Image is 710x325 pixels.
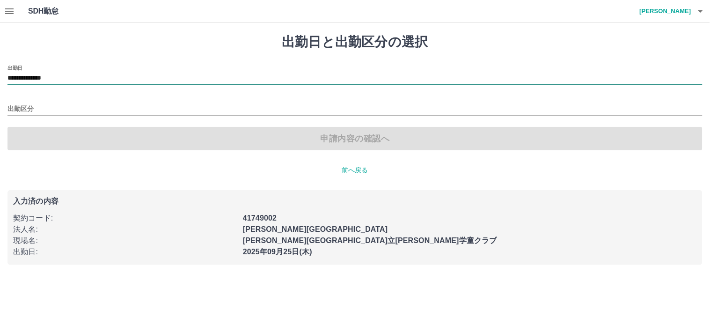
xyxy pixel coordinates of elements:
[7,34,703,50] h1: 出勤日と出勤区分の選択
[243,236,497,244] b: [PERSON_NAME][GEOGRAPHIC_DATA]立[PERSON_NAME]学童クラブ
[243,214,277,222] b: 41749002
[243,225,388,233] b: [PERSON_NAME][GEOGRAPHIC_DATA]
[13,235,237,246] p: 現場名 :
[13,213,237,224] p: 契約コード :
[243,248,312,256] b: 2025年09月25日(木)
[13,198,697,205] p: 入力済の内容
[7,64,22,71] label: 出勤日
[7,165,703,175] p: 前へ戻る
[13,246,237,258] p: 出勤日 :
[13,224,237,235] p: 法人名 :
